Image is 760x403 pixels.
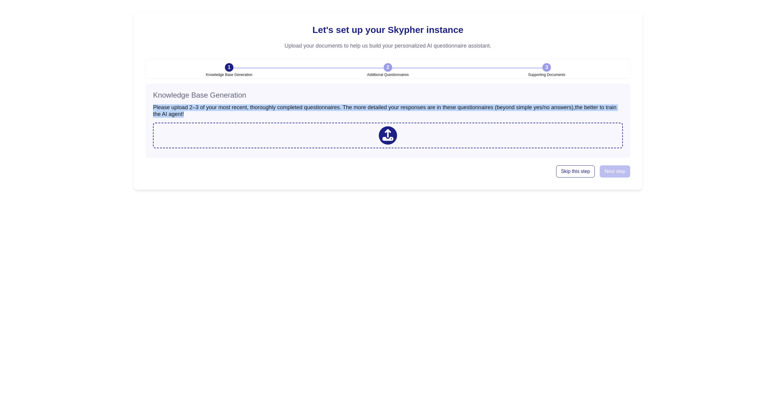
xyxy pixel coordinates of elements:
[556,165,595,178] button: Skip this step
[225,63,233,72] div: 1
[600,165,630,178] button: Next step
[146,43,630,49] h3: Upload your documents to help us build your personalized AI questionnaire assistant.
[542,63,551,72] div: 3
[146,24,630,35] h1: Let's set up your Skypher instance
[561,169,590,174] span: Skip this step
[308,63,467,77] li: Additional Questionnaires
[150,63,308,77] li: Knowledge Base Generation
[605,169,625,174] span: Next step
[153,91,623,100] h4: Knowledge Base Generation
[467,63,626,77] li: Supporting Documents
[384,63,392,72] div: 2
[153,104,623,117] h3: Please upload 2–3 of your most recent, thoroughly completed questionnaires. The more detailed you...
